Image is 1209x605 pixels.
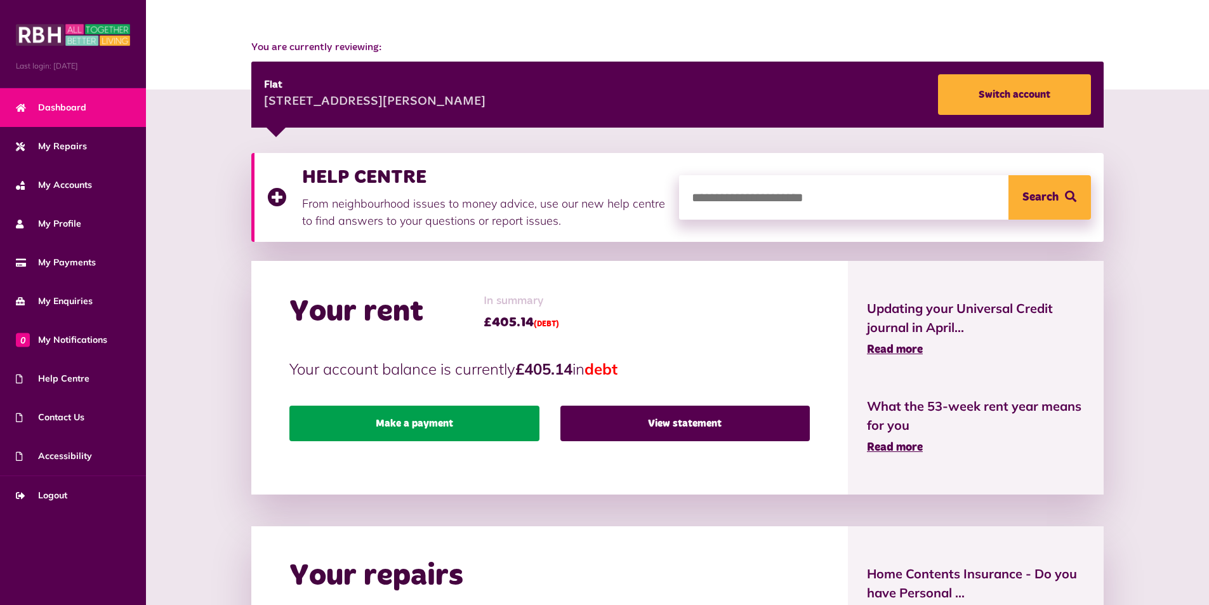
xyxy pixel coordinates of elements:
a: Make a payment [289,406,539,441]
span: My Notifications [16,333,107,347]
span: What the 53-week rent year means for you [867,397,1085,435]
p: From neighbourhood issues to money advice, use our new help centre to find answers to your questi... [302,195,666,229]
span: Contact Us [16,411,84,424]
button: Search [1008,175,1091,220]
span: My Profile [16,217,81,230]
span: (DEBT) [534,321,559,328]
span: Home Contents Insurance - Do you have Personal ... [867,564,1085,602]
span: Updating your Universal Credit journal in April... [867,299,1085,337]
span: Accessibility [16,449,92,463]
h2: Your rent [289,294,423,331]
span: Dashboard [16,101,86,114]
span: Search [1022,175,1059,220]
strong: £405.14 [515,359,572,378]
span: My Enquiries [16,295,93,308]
span: You are currently reviewing: [251,40,1103,55]
span: Read more [867,442,923,453]
h2: Your repairs [289,558,463,595]
div: [STREET_ADDRESS][PERSON_NAME] [264,93,486,112]
span: My Accounts [16,178,92,192]
span: Read more [867,344,923,356]
span: 0 [16,333,30,347]
a: Updating your Universal Credit journal in April... Read more [867,299,1085,359]
h3: HELP CENTRE [302,166,666,189]
span: My Payments [16,256,96,269]
span: In summary [484,293,559,310]
img: MyRBH [16,22,130,48]
span: Help Centre [16,372,89,385]
span: My Repairs [16,140,87,153]
a: View statement [560,406,810,441]
span: Last login: [DATE] [16,60,130,72]
a: What the 53-week rent year means for you Read more [867,397,1085,456]
span: Logout [16,489,67,502]
span: debt [585,359,618,378]
a: Switch account [938,74,1091,115]
p: Your account balance is currently in [289,357,810,380]
span: £405.14 [484,313,559,332]
div: Flat [264,77,486,93]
